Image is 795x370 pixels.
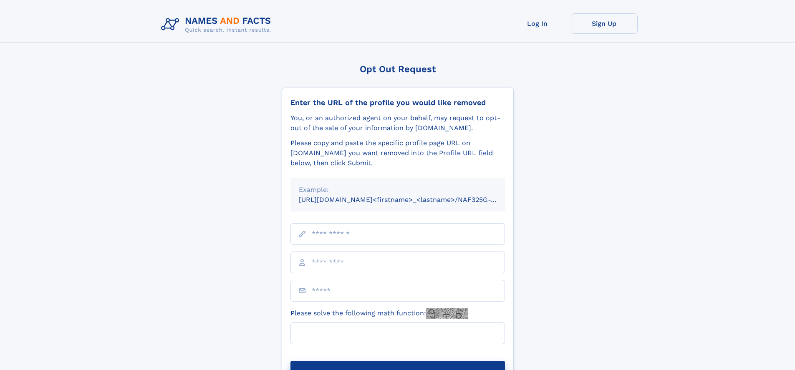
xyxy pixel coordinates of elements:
[282,64,514,74] div: Opt Out Request
[290,308,468,319] label: Please solve the following math function:
[299,185,497,195] div: Example:
[290,98,505,107] div: Enter the URL of the profile you would like removed
[158,13,278,36] img: Logo Names and Facts
[504,13,571,34] a: Log In
[299,196,521,204] small: [URL][DOMAIN_NAME]<firstname>_<lastname>/NAF325G-xxxxxxxx
[290,113,505,133] div: You, or an authorized agent on your behalf, may request to opt-out of the sale of your informatio...
[571,13,638,34] a: Sign Up
[290,138,505,168] div: Please copy and paste the specific profile page URL on [DOMAIN_NAME] you want removed into the Pr...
